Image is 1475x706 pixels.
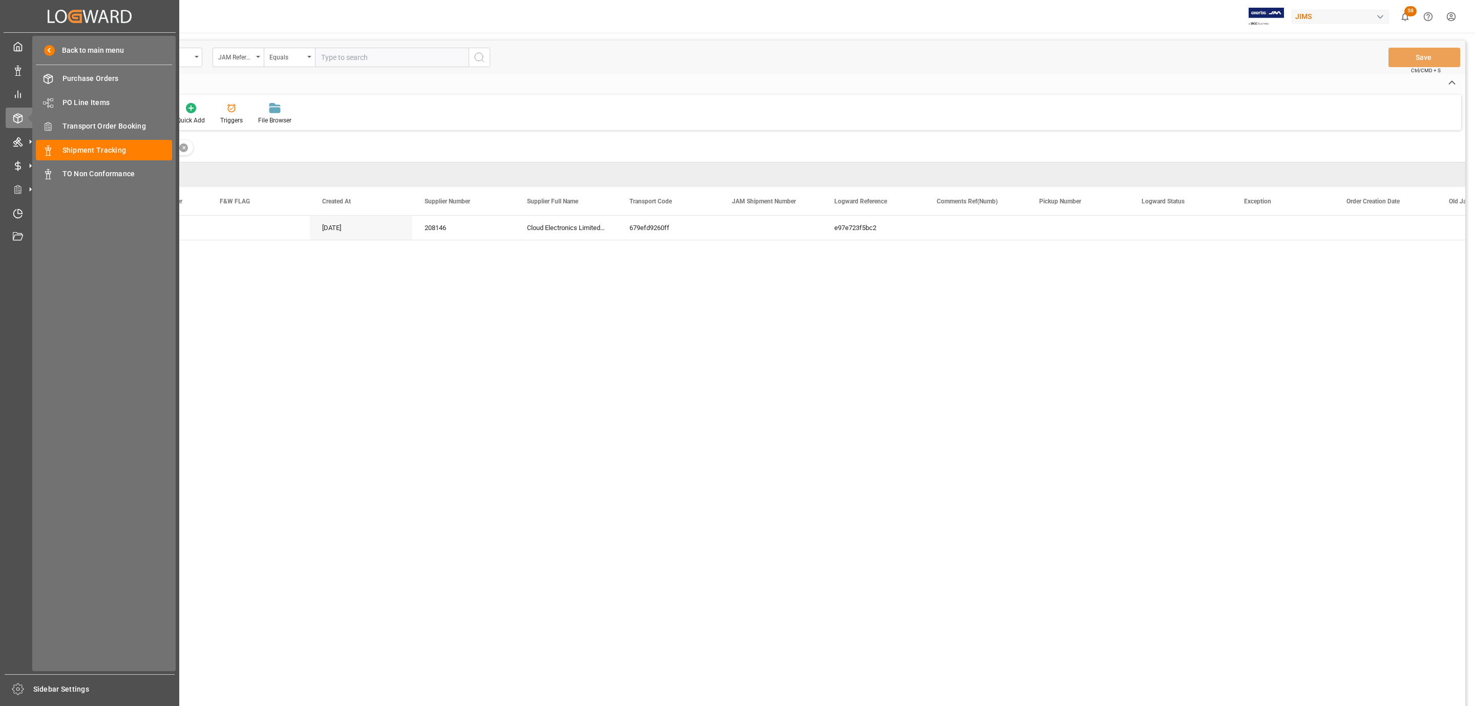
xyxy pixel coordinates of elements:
span: F&W FLAG [220,198,250,205]
div: [DATE] [310,216,412,240]
span: Transport Code [629,198,672,205]
div: ✕ [179,143,188,152]
button: open menu [213,48,264,67]
a: PO Line Items [36,92,172,112]
span: Order Creation Date [1346,198,1400,205]
div: e97e723f5bc2 [822,216,924,240]
input: Type to search [315,48,469,67]
div: Cloud Electronics Limited GBP [515,216,617,240]
span: Logward Status [1142,198,1185,205]
div: JIMS [1291,9,1389,24]
div: 679efd9260ff [617,216,720,240]
span: Transport Order Booking [62,121,173,132]
span: Ctrl/CMD + S [1411,67,1441,74]
button: open menu [264,48,315,67]
a: Timeslot Management V2 [6,203,174,223]
a: My Cockpit [6,36,174,56]
img: Exertis%20JAM%20-%20Email%20Logo.jpg_1722504956.jpg [1249,8,1284,26]
button: Save [1388,48,1460,67]
span: Exception [1244,198,1271,205]
button: search button [469,48,490,67]
span: Shipment Tracking [62,145,173,156]
span: Sidebar Settings [33,684,175,695]
span: PO Line Items [62,97,173,108]
span: 58 [1404,6,1417,16]
a: Purchase Orders [36,69,172,89]
a: Transport Order Booking [36,116,172,136]
a: Shipment Tracking [36,140,172,160]
button: Help Center [1417,5,1440,28]
span: Logward Reference [834,198,887,205]
span: Created At [322,198,351,205]
div: Equals [269,50,304,62]
span: Comments Ref(Numb) [937,198,998,205]
a: Data Management [6,60,174,80]
span: Pickup Number [1039,198,1081,205]
div: Quick Add [177,116,205,125]
a: TO Non Conformance [36,164,172,184]
a: Document Management [6,227,174,247]
span: Back to main menu [55,45,124,56]
div: 208146 [412,216,515,240]
div: File Browser [258,116,291,125]
button: JIMS [1291,7,1394,26]
span: Purchase Orders [62,73,173,84]
div: JAM Reference Number [218,50,253,62]
span: Supplier Full Name [527,198,578,205]
span: TO Non Conformance [62,169,173,179]
button: show 58 new notifications [1394,5,1417,28]
a: My Reports [6,84,174,104]
span: JAM Shipment Number [732,198,796,205]
span: Supplier Number [425,198,470,205]
div: Triggers [220,116,243,125]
